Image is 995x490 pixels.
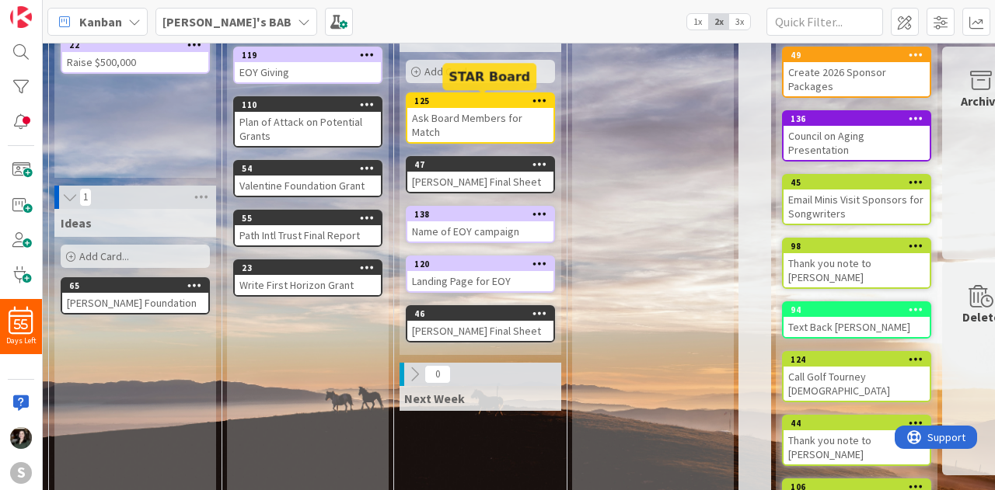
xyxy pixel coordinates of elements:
[414,259,553,269] div: 120
[62,293,208,313] div: [PERSON_NAME] Foundation
[784,239,930,287] div: 98Thank you note to [PERSON_NAME]
[414,209,553,220] div: 138
[10,427,32,449] img: AB
[14,319,28,330] span: 55
[235,112,381,146] div: Plan of Attack on Potential Grants
[791,241,930,252] div: 98
[69,40,208,50] div: 22
[791,304,930,315] div: 94
[235,98,381,112] div: 110
[784,353,930,401] div: 124Call Golf Tourney [DEMOGRAPHIC_DATA]
[407,207,553,221] div: 138
[729,14,750,30] span: 3x
[62,52,208,72] div: Raise $500,000
[242,213,381,224] div: 55
[235,225,381,245] div: Path Intl Trust Final Report
[404,391,465,406] span: Next Week
[784,175,930,224] div: 45Email Minis Visit Sponsors for Songwriters
[784,112,930,160] div: 136Council on Aging Presentation
[424,365,451,384] span: 0
[235,175,381,196] div: Valentine Foundation Grant
[407,172,553,192] div: [PERSON_NAME] Final Sheet
[407,221,553,242] div: Name of EOY campaign
[235,211,381,245] div: 55Path Intl Trust Final Report
[784,48,930,96] div: 49Create 2026 Sponsor Packages
[79,249,129,263] span: Add Card...
[407,321,553,341] div: [PERSON_NAME] Final Sheet
[235,261,381,295] div: 23Write First Horizon Grant
[708,14,729,30] span: 2x
[235,275,381,295] div: Write First Horizon Grant
[784,189,930,224] div: Email Minis Visit Sponsors for Songwriters
[687,14,708,30] span: 1x
[235,48,381,82] div: 119EOY Giving
[235,98,381,146] div: 110Plan of Attack on Potential Grants
[235,211,381,225] div: 55
[79,12,122,31] span: Kanban
[791,113,930,124] div: 136
[784,353,930,367] div: 124
[79,188,92,207] span: 1
[235,62,381,82] div: EOY Giving
[407,207,553,242] div: 138Name of EOY campaign
[235,261,381,275] div: 23
[784,430,930,464] div: Thank you note to [PERSON_NAME]
[62,279,208,313] div: 65[PERSON_NAME] Foundation
[424,64,474,78] span: Add Card...
[162,14,292,30] b: [PERSON_NAME]'s BAB
[784,416,930,464] div: 44Thank you note to [PERSON_NAME]
[235,48,381,62] div: 119
[242,50,381,61] div: 119
[407,94,553,108] div: 125
[62,38,208,52] div: 22
[784,303,930,317] div: 94
[407,158,553,172] div: 47
[791,50,930,61] div: 49
[407,94,553,142] div: 125Ask Board Members for Match
[784,416,930,430] div: 44
[791,354,930,365] div: 124
[235,162,381,196] div: 54Valentine Foundation Grant
[784,317,930,337] div: Text Back [PERSON_NAME]
[414,96,553,106] div: 125
[766,8,883,36] input: Quick Filter...
[407,158,553,192] div: 47[PERSON_NAME] Final Sheet
[784,253,930,287] div: Thank you note to [PERSON_NAME]
[407,307,553,321] div: 46
[69,280,208,291] div: 65
[242,262,381,273] div: 23
[784,48,930,62] div: 49
[10,462,32,484] div: S
[784,175,930,189] div: 45
[784,126,930,160] div: Council on Aging Presentation
[449,69,530,84] h5: STAR Board
[784,303,930,337] div: 94Text Back [PERSON_NAME]
[791,418,930,429] div: 44
[242,163,381,174] div: 54
[235,162,381,175] div: 54
[407,271,553,291] div: Landing Page for EOY
[414,308,553,319] div: 46
[33,2,71,21] span: Support
[791,177,930,188] div: 45
[242,99,381,110] div: 110
[407,307,553,341] div: 46[PERSON_NAME] Final Sheet
[407,108,553,142] div: Ask Board Members for Match
[61,215,92,231] span: Ideas
[62,279,208,293] div: 65
[784,367,930,401] div: Call Golf Tourney [DEMOGRAPHIC_DATA]
[414,159,553,170] div: 47
[784,112,930,126] div: 136
[407,257,553,271] div: 120
[784,239,930,253] div: 98
[407,257,553,291] div: 120Landing Page for EOY
[784,62,930,96] div: Create 2026 Sponsor Packages
[62,38,208,72] div: 22Raise $500,000
[10,6,32,28] img: Visit kanbanzone.com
